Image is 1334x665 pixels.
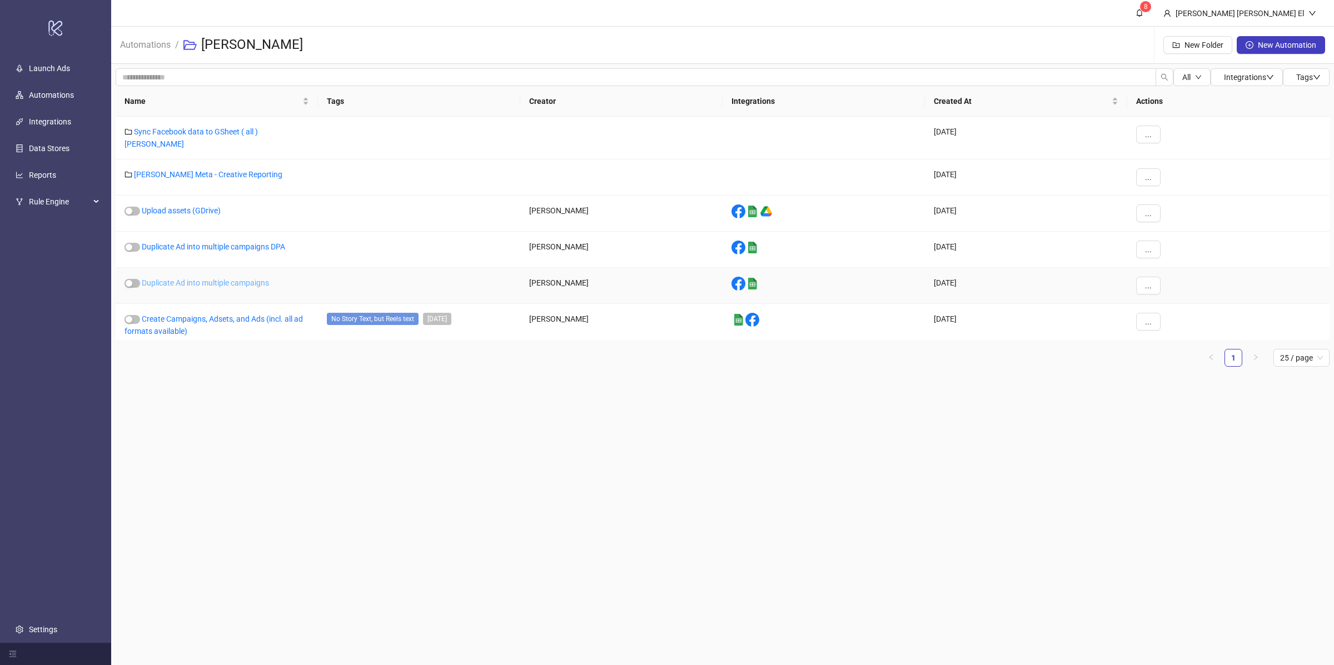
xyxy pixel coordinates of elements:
li: / [175,27,179,63]
div: [DATE] [925,159,1127,196]
span: 2024-02-08 [423,313,451,325]
span: 8 [1144,3,1148,11]
div: [DATE] [925,268,1127,304]
div: [DATE] [925,232,1127,268]
sup: 8 [1140,1,1151,12]
th: Created At [925,86,1127,117]
span: ... [1145,209,1152,218]
span: Name [125,95,300,107]
button: Integrationsdown [1211,68,1283,86]
span: down [1266,73,1274,81]
div: [PERSON_NAME] [520,268,723,304]
span: menu-fold [9,650,17,658]
div: [DATE] [925,304,1127,347]
span: down [1195,74,1202,81]
span: ... [1145,245,1152,254]
span: folder-add [1172,41,1180,49]
span: New Folder [1184,41,1223,49]
span: search [1161,73,1168,81]
span: Rule Engine [29,191,90,213]
span: 25 / page [1280,349,1323,366]
span: user [1163,9,1171,17]
span: No Story Text, but Reels text [327,313,419,325]
button: New Automation [1237,36,1325,54]
a: Duplicate Ad into multiple campaigns [142,278,269,287]
span: down [1308,9,1316,17]
span: ... [1145,281,1152,290]
button: ... [1136,241,1161,258]
li: Next Page [1247,349,1265,367]
button: ... [1136,313,1161,331]
a: Automations [29,91,74,99]
div: [PERSON_NAME] [520,304,723,347]
span: folder [125,171,132,178]
span: fork [16,198,23,206]
a: Automations [118,38,173,50]
div: [PERSON_NAME] [520,196,723,232]
a: [PERSON_NAME] Meta - Creative Reporting [134,170,282,179]
a: Data Stores [29,144,69,153]
div: [PERSON_NAME] [PERSON_NAME] El [1171,7,1308,19]
span: down [1313,73,1321,81]
a: Launch Ads [29,64,70,73]
div: [DATE] [925,196,1127,232]
h3: [PERSON_NAME] [201,36,303,54]
span: ... [1145,317,1152,326]
a: Upload assets (GDrive) [142,206,221,215]
button: ... [1136,168,1161,186]
span: folder-open [183,38,197,52]
span: right [1252,354,1259,361]
th: Name [116,86,318,117]
a: Reports [29,171,56,179]
span: Created At [934,95,1109,107]
div: Page Size [1273,349,1330,367]
span: bell [1136,9,1143,17]
span: All [1182,73,1191,82]
th: Creator [520,86,723,117]
li: Previous Page [1202,349,1220,367]
button: right [1247,349,1265,367]
a: 1 [1225,349,1242,366]
button: left [1202,349,1220,367]
a: Integrations [29,117,71,126]
span: ... [1145,173,1152,182]
th: Tags [318,86,520,117]
a: Create Campaigns, Adsets, and Ads (incl. all ad formats available) [125,314,303,336]
button: New Folder [1163,36,1232,54]
span: folder [125,128,132,136]
span: left [1208,354,1214,361]
button: ... [1136,126,1161,143]
th: Actions [1127,86,1330,117]
span: plus-circle [1246,41,1253,49]
button: Tagsdown [1283,68,1330,86]
th: Integrations [723,86,925,117]
button: ... [1136,277,1161,294]
span: New Automation [1258,41,1316,49]
li: 1 [1225,349,1242,367]
a: Sync Facebook data to GSheet ( all ) [PERSON_NAME] [125,127,258,148]
span: Tags [1296,73,1321,82]
div: [DATE] [925,117,1127,159]
span: Integrations [1224,73,1274,82]
span: ... [1145,130,1152,139]
button: Alldown [1173,68,1211,86]
button: ... [1136,204,1161,222]
div: [PERSON_NAME] [520,232,723,268]
a: Settings [29,625,57,634]
a: Duplicate Ad into multiple campaigns DPA [142,242,285,251]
